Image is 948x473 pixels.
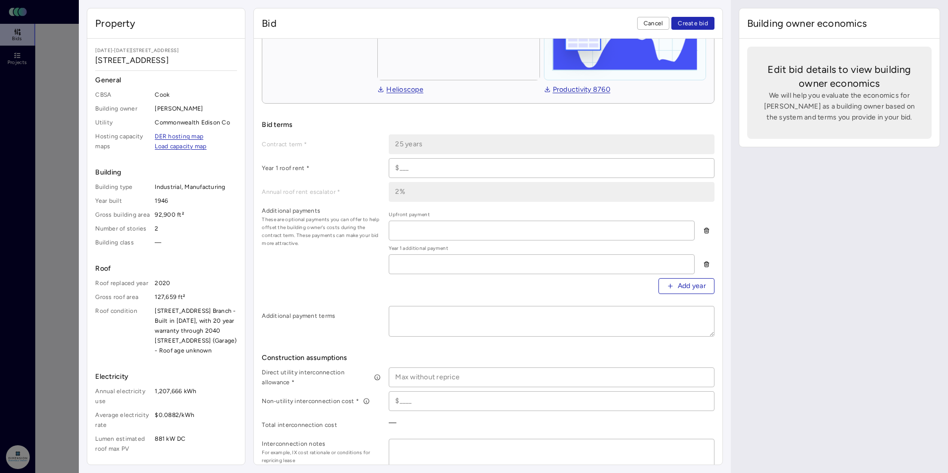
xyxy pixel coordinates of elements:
span: Building owner economics [747,16,867,30]
span: Bid [262,16,276,30]
span: 2 [155,224,237,234]
span: Commonwealth Edison Co [155,118,237,127]
span: Create bid [678,18,708,28]
a: DER hosting map [155,131,203,141]
span: — [155,237,237,247]
label: Additional payment terms [262,311,381,321]
span: Gross building area [95,210,151,220]
input: __ years [389,135,713,154]
label: Year 1 roof rent * [262,163,381,173]
span: Building class [95,237,151,247]
span: Construction assumptions [262,353,714,363]
label: Interconnection notes [262,439,381,449]
span: Lumen estimated roof max PV [95,434,151,454]
button: Cancel [637,17,670,30]
button: Create bid [671,17,714,30]
span: $0.0882/kWh [155,410,237,430]
span: Upfront payment [389,211,694,219]
span: Utility [95,118,151,127]
label: Additional payments [262,206,381,216]
span: Building owner [95,104,151,114]
span: Average electricity rate [95,410,151,430]
input: _% [389,182,713,201]
label: Annual roof rent escalator * [262,187,381,197]
span: Cook [155,90,237,100]
span: Annual electricity use [95,386,151,406]
span: [STREET_ADDRESS] [95,55,237,66]
span: Edit bid details to view building owner economics [763,62,916,90]
span: For example, IX cost rationale or conditions for repricing lease [262,449,381,465]
span: 1946 [155,196,237,206]
span: Building [95,167,237,178]
span: Add year [678,281,706,292]
span: 2020 [155,278,237,288]
span: Building type [95,182,151,192]
input: $___ [389,159,713,177]
span: CBSA [95,90,151,100]
label: Total interconnection cost [262,420,381,430]
span: Gross roof area [95,292,151,302]
label: Direct utility interconnection allowance * [262,367,381,387]
span: General [95,75,237,86]
span: 881 kW DC [155,434,237,454]
span: 1,207,666 kWh [155,386,237,406]
span: Roof [95,263,237,274]
span: Industrial, Manufacturing [155,182,237,192]
span: Electricity [95,371,237,382]
span: Year 1 additional payment [389,244,694,252]
input: Max without reprice [389,368,713,387]
a: Productivity 8760 [544,84,610,95]
span: Property [95,16,135,30]
span: Roof condition [95,306,151,355]
a: Helioscope [377,84,423,95]
input: $____ [389,392,713,411]
span: [PERSON_NAME] [155,104,237,114]
span: 127,659 ft² [155,292,237,302]
span: Number of stories [95,224,151,234]
span: Bid terms [262,119,714,130]
a: Load capacity map [155,141,206,151]
label: Contract term * [262,139,381,149]
span: Cancel [644,18,663,28]
span: We will help you evaluate the economics for [PERSON_NAME] as a building owner based on the system... [763,90,916,123]
span: These are optional payments you can offer to help offset the building owner's costs during the co... [262,216,381,247]
span: Roof replaced year [95,278,151,288]
button: Add year [658,278,714,294]
span: Hosting capacity maps [95,131,151,151]
span: [STREET_ADDRESS] Branch - Built in [DATE], with 20 year warranty through 2040 [STREET_ADDRESS] (G... [155,306,237,355]
span: 92,900 ft² [155,210,237,220]
span: [DATE]-[DATE][STREET_ADDRESS] [95,47,237,55]
span: Year built [95,196,151,206]
div: — [389,415,714,431]
label: Non-utility interconnection cost * [262,396,381,406]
